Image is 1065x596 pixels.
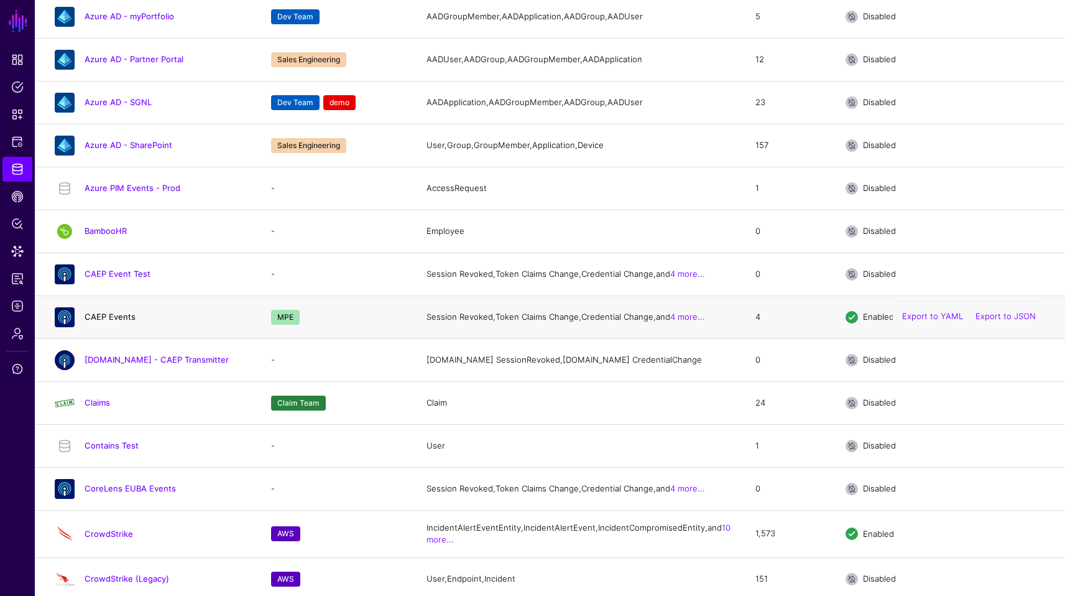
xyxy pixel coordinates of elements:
[85,97,152,107] a: Azure AD - SGNL
[85,574,169,584] a: CrowdStrike (Legacy)
[414,510,743,557] td: IncidentAlertEventEntity, IncidentAlertEvent, IncidentCompromisedEntity, and
[743,381,833,424] td: 24
[11,245,24,258] span: Data Lens
[2,157,32,182] a: Identity Data Fabric
[863,312,894,322] span: Enabled
[85,483,176,493] a: CoreLens EUBA Events
[863,269,896,279] span: Disabled
[271,310,300,325] span: MPE
[55,7,75,27] img: svg+xml;base64,PHN2ZyB3aWR0aD0iNjQiIGhlaWdodD0iNjQiIHZpZXdCb3g9IjAgMCA2NCA2NCIgZmlsbD0ibm9uZSIgeG...
[55,479,75,499] img: svg+xml;base64,PHN2ZyB3aWR0aD0iNjQiIGhlaWdodD0iNjQiIHZpZXdCb3g9IjAgMCA2NCA2NCIgZmlsbD0ibm9uZSIgeG...
[414,210,743,253] td: Employee
[11,54,24,66] span: Dashboard
[975,312,1036,322] a: Export to JSON
[2,212,32,236] a: Policy Lens
[271,396,326,411] span: Claim Team
[55,393,75,413] img: svg+xml;base64,PHN2ZyB3aWR0aD0iNTYiIGhlaWdodD0iMjUiIHZpZXdCb3g9IjAgMCA1NiAyNSIgZmlsbD0ibm9uZSIgeG...
[259,167,414,210] td: -
[85,440,139,450] a: Contains Test
[85,140,172,150] a: Azure AD - SharePoint
[271,526,300,541] span: AWS
[55,524,75,544] img: svg+xml;base64,PHN2ZyB3aWR0aD0iNjQiIGhlaWdodD0iNjQiIHZpZXdCb3g9IjAgMCA2NCA2NCIgZmlsbD0ibm9uZSIgeG...
[7,7,29,35] a: SGNL
[2,321,32,346] a: Admin
[55,569,75,589] img: svg+xml;base64,PHN2ZyBoZWlnaHQ9IjE2NzUiIHZpZXdCb3g9Ii0uMyAzLjggOTAwLjMgNTk5LjgiIHdpZHRoPSIyNTAwIi...
[2,184,32,209] a: CAEP Hub
[2,239,32,264] a: Data Lens
[11,81,24,93] span: Policies
[55,264,75,284] img: svg+xml;base64,PHN2ZyB3aWR0aD0iNjQiIGhlaWdodD0iNjQiIHZpZXdCb3g9IjAgMCA2NCA2NCIgZmlsbD0ibm9uZSIgeG...
[11,218,24,230] span: Policy Lens
[55,136,75,156] img: svg+xml;base64,PHN2ZyB3aWR0aD0iNjQiIGhlaWdodD0iNjQiIHZpZXdCb3g9IjAgMCA2NCA2NCIgZmlsbD0ibm9uZSIgeG...
[11,163,24,175] span: Identity Data Fabric
[414,381,743,424] td: Claim
[323,95,356,110] span: demo
[863,140,896,150] span: Disabled
[743,296,833,338] td: 4
[11,363,24,375] span: Support
[743,467,833,510] td: 0
[85,398,110,407] a: Claims
[414,296,743,338] td: Session Revoked, Token Claims Change, Credential Change, and
[2,47,32,72] a: Dashboard
[85,355,229,365] a: [DOMAIN_NAME] - CAEP Transmitter
[85,529,133,539] a: CrowdStrike
[743,424,833,467] td: 1
[259,467,414,510] td: -
[414,467,743,510] td: Session Revoked, Token Claims Change, Credential Change, and
[55,93,75,113] img: svg+xml;base64,PHN2ZyB3aWR0aD0iNjQiIGhlaWdodD0iNjQiIHZpZXdCb3g9IjAgMCA2NCA2NCIgZmlsbD0ibm9uZSIgeG...
[259,210,414,253] td: -
[863,54,896,64] span: Disabled
[863,398,896,407] span: Disabled
[414,81,743,124] td: AADApplication, AADGroupMember, AADGroup, AADUser
[259,338,414,381] td: -
[414,167,743,210] td: AccessRequest
[863,97,896,107] span: Disabled
[259,253,414,296] td: -
[85,183,180,193] a: Azure PIM Events - Prod
[902,312,963,322] a: Export to YAML
[414,253,743,296] td: Session Revoked, Token Claims Change, Credential Change, and
[11,190,24,203] span: CAEP Hub
[863,483,896,493] span: Disabled
[85,54,183,64] a: Azure AD - Partner Portal
[271,95,320,110] span: Dev Team
[670,312,705,322] a: 4 more...
[2,294,32,319] a: Logs
[670,269,705,279] a: 4 more...
[85,269,150,279] a: CAEP Event Test
[414,424,743,467] td: User
[271,9,320,24] span: Dev Team
[11,272,24,285] span: Reports
[743,81,833,124] td: 23
[2,102,32,127] a: Snippets
[11,327,24,340] span: Admin
[414,338,743,381] td: [DOMAIN_NAME] SessionRevoked, [DOMAIN_NAME] CredentialChange
[55,221,75,241] img: svg+xml;base64,PHN2ZyB3aWR0aD0iNjQiIGhlaWdodD0iNjQiIHZpZXdCb3g9IjAgMCA2NCA2NCIgZmlsbD0ibm9uZSIgeG...
[271,572,300,587] span: AWS
[743,338,833,381] td: 0
[85,312,136,322] a: CAEP Events
[863,574,896,584] span: Disabled
[271,52,346,67] span: Sales Engineering
[55,50,75,70] img: svg+xml;base64,PHN2ZyB3aWR0aD0iNjQiIGhlaWdodD0iNjQiIHZpZXdCb3g9IjAgMCA2NCA2NCIgZmlsbD0ibm9uZSIgeG...
[11,300,24,312] span: Logs
[271,138,346,153] span: Sales Engineering
[414,124,743,167] td: User, Group, GroupMember, Application, Device
[863,183,896,193] span: Disabled
[259,424,414,467] td: -
[863,440,896,450] span: Disabled
[2,75,32,100] a: Policies
[414,38,743,81] td: AADUser, AADGroup, AADGroupMember, AADApplication
[743,38,833,81] td: 12
[863,355,896,365] span: Disabled
[11,108,24,121] span: Snippets
[743,210,833,253] td: 0
[55,307,75,327] img: svg+xml;base64,PHN2ZyB3aWR0aD0iNjQiIGhlaWdodD0iNjQiIHZpZXdCb3g9IjAgMCA2NCA2NCIgZmlsbD0ibm9uZSIgeG...
[743,167,833,210] td: 1
[743,510,833,557] td: 1,573
[863,226,896,236] span: Disabled
[670,483,705,493] a: 4 more...
[743,124,833,167] td: 157
[863,11,896,21] span: Disabled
